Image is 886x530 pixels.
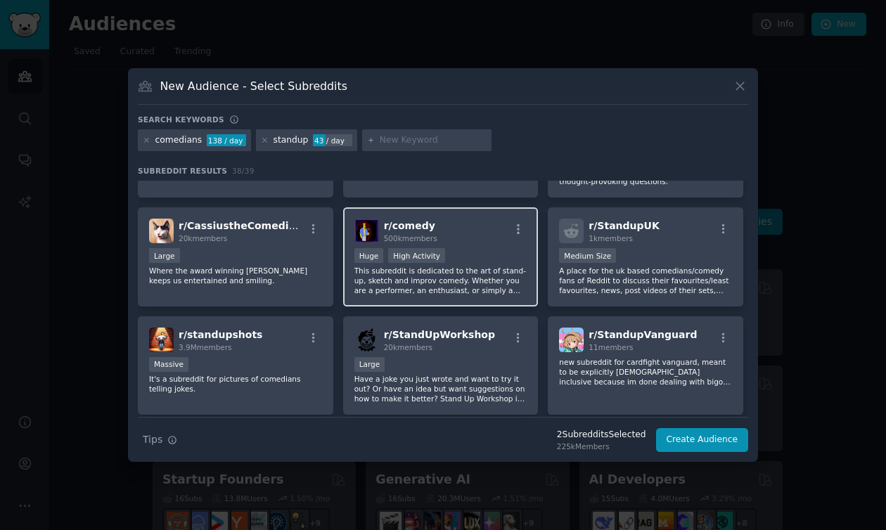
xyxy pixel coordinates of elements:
button: Tips [138,427,182,452]
span: 500k members [384,234,437,243]
button: Create Audience [656,428,749,452]
div: Large [149,248,180,263]
span: r/ StandUpWorkshop [384,329,495,340]
span: r/ StandupVanguard [589,329,697,340]
span: r/ standupshots [179,329,262,340]
span: r/ CassiustheComedianCat [179,220,321,231]
p: This subreddit is dedicated to the art of stand-up, sketch and improv comedy. Whether you are a p... [354,266,527,295]
p: A place for the uk based comedians/comedy fans of Reddit to discuss their favourites/least favour... [559,266,732,295]
p: new subreddit for cardfight vanguard, meant to be explicitly [DEMOGRAPHIC_DATA] inclusive because... [559,357,732,387]
span: 1k members [589,234,633,243]
img: comedy [354,219,379,243]
span: 20k members [179,234,227,243]
span: 38 / 39 [232,167,255,175]
p: It's a subreddit for pictures of comedians telling jokes. [149,374,322,394]
div: comedians [155,134,203,147]
div: 138 / day [207,134,246,147]
h3: Search keywords [138,115,224,124]
p: Where the award winning [PERSON_NAME] keeps us entertained and smiling. [149,266,322,285]
div: Medium Size [559,248,616,263]
img: StandUpWorkshop [354,328,379,352]
div: Massive [149,357,188,372]
div: Large [354,357,385,372]
div: 2 Subreddit s Selected [557,429,646,441]
div: 225k Members [557,441,646,451]
span: 20k members [384,343,432,351]
div: standup [274,134,309,147]
span: r/ StandupUK [589,220,659,231]
span: Subreddit Results [138,166,227,176]
div: 43 / day [313,134,352,147]
h3: New Audience - Select Subreddits [160,79,347,93]
img: StandupVanguard [559,328,584,352]
div: High Activity [388,248,445,263]
div: Huge [354,248,384,263]
img: standupshots [149,328,174,352]
input: New Keyword [380,134,487,147]
span: Tips [143,432,162,447]
span: 11 members [589,343,633,351]
img: CassiustheComedianCat [149,219,174,243]
p: Have a joke you just wrote and want to try it out? Or have an idea but want suggestions on how to... [354,374,527,403]
span: r/ comedy [384,220,435,231]
span: 3.9M members [179,343,232,351]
